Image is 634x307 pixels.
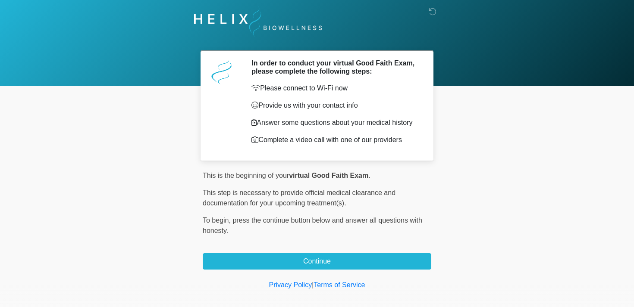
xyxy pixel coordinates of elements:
[203,217,232,224] span: To begin,
[251,83,418,93] p: Please connect to Wi-Fi now
[312,281,314,288] a: |
[194,6,322,37] img: Helix Biowellness Logo
[251,135,418,145] p: Complete a video call with one of our providers
[203,172,289,179] span: This is the beginning of your
[251,100,418,111] p: Provide us with your contact info
[251,59,418,75] h2: In order to conduct your virtual Good Faith Exam, please complete the following steps:
[368,172,370,179] span: .
[314,281,365,288] a: Terms of Service
[269,281,312,288] a: Privacy Policy
[209,59,235,85] img: Agent Avatar
[203,253,431,270] button: Continue
[203,189,395,207] span: This step is necessary to provide official medical clearance and documentation for your upcoming ...
[289,172,368,179] strong: virtual Good Faith Exam
[251,118,418,128] p: Answer some questions about your medical history
[203,217,422,234] span: press the continue button below and answer all questions with honesty.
